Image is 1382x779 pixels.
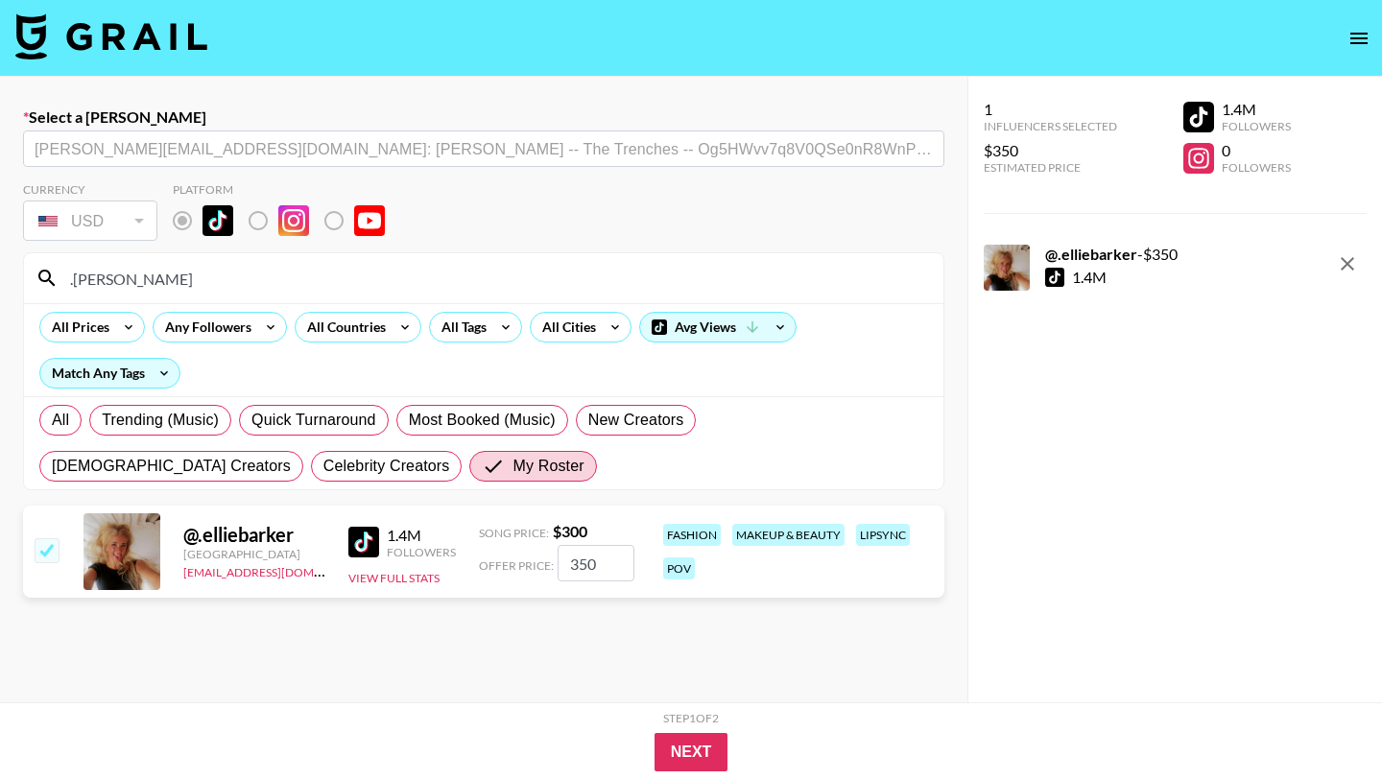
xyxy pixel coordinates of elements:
[1222,100,1291,119] div: 1.4M
[40,359,179,388] div: Match Any Tags
[1222,119,1291,133] div: Followers
[663,524,721,546] div: fashion
[1328,245,1367,283] button: remove
[558,545,634,581] input: 300
[323,455,450,478] span: Celebrity Creators
[856,524,910,546] div: lipsync
[984,100,1117,119] div: 1
[52,455,291,478] span: [DEMOGRAPHIC_DATA] Creators
[354,205,385,236] img: YouTube
[173,182,400,197] div: Platform
[154,313,255,342] div: Any Followers
[1222,160,1291,175] div: Followers
[251,409,376,432] span: Quick Turnaround
[23,197,157,245] div: Remove selected talent to change your currency
[183,523,325,547] div: @ .elliebarker
[23,107,944,127] label: Select a [PERSON_NAME]
[387,545,456,559] div: Followers
[640,313,796,342] div: Avg Views
[409,409,556,432] span: Most Booked (Music)
[553,522,587,540] strong: $ 300
[59,263,932,294] input: Search by User Name
[588,409,684,432] span: New Creators
[984,119,1117,133] div: Influencers Selected
[984,160,1117,175] div: Estimated Price
[348,527,379,557] img: TikTok
[348,571,440,585] button: View Full Stats
[1222,141,1291,160] div: 0
[1340,19,1378,58] button: open drawer
[296,313,390,342] div: All Countries
[102,409,219,432] span: Trending (Music)
[387,526,456,545] div: 1.4M
[479,526,549,540] span: Song Price:
[512,455,584,478] span: My Roster
[531,313,600,342] div: All Cities
[1045,245,1178,264] div: - $ 350
[663,711,719,725] div: Step 1 of 2
[173,201,400,241] div: Remove selected talent to change platforms
[40,313,113,342] div: All Prices
[1072,268,1107,287] div: 1.4M
[183,547,325,561] div: [GEOGRAPHIC_DATA]
[23,182,157,197] div: Currency
[15,13,207,59] img: Grail Talent
[663,557,695,579] div: pov
[183,561,376,579] a: [EMAIL_ADDRESS][DOMAIN_NAME]
[479,558,554,573] span: Offer Price:
[27,204,154,238] div: USD
[52,409,69,432] span: All
[203,205,233,236] img: TikTok
[278,205,309,236] img: Instagram
[430,313,490,342] div: All Tags
[984,141,1117,160] div: $350
[655,733,728,771] button: Next
[1045,245,1137,263] strong: @ .elliebarker
[732,524,845,546] div: makeup & beauty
